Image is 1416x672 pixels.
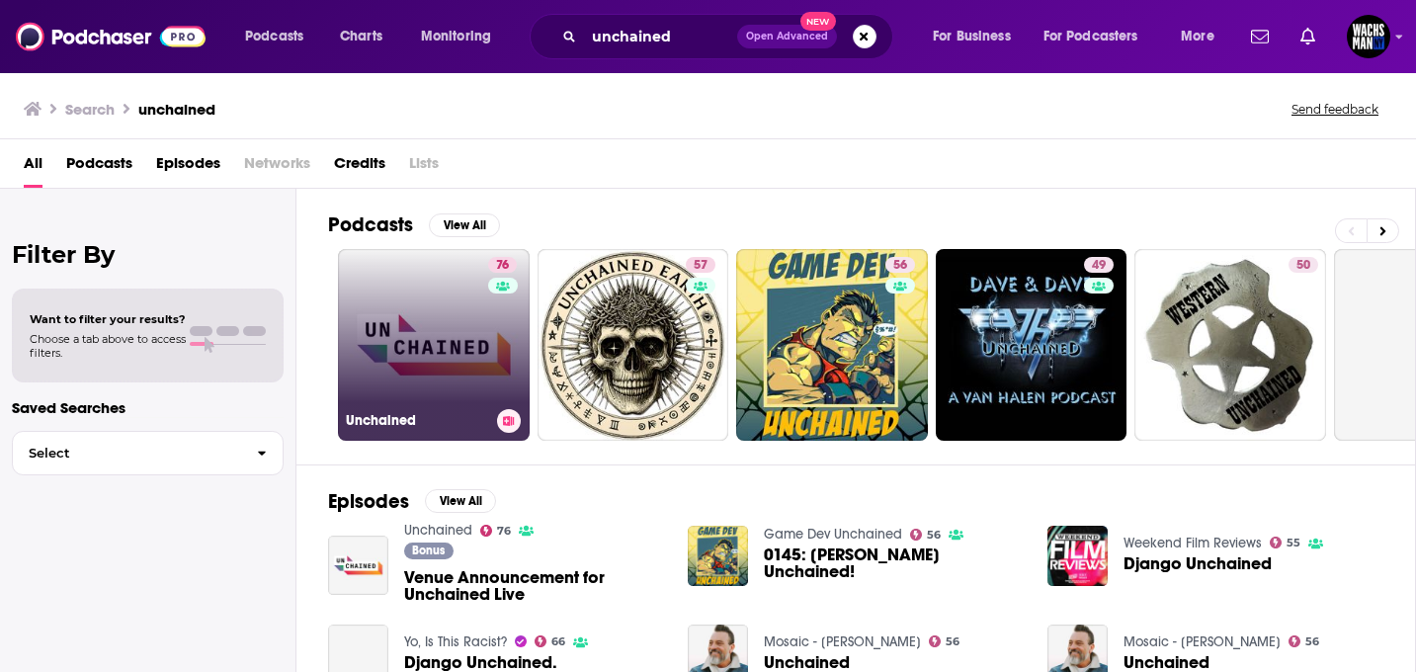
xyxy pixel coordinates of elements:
a: Unchained [1124,654,1209,671]
a: 50 [1289,257,1318,273]
a: Unchained [404,522,472,539]
span: 56 [893,256,907,276]
span: More [1181,23,1214,50]
button: open menu [1031,21,1167,52]
a: 49 [1084,257,1114,273]
h2: Filter By [12,240,284,269]
span: Charts [340,23,382,50]
a: Mosaic - Erwin McManus [1124,633,1281,650]
a: 49 [936,249,1127,441]
a: Unchained [764,654,850,671]
a: 56 [1289,635,1320,647]
h2: Episodes [328,489,409,514]
a: 50 [1134,249,1326,441]
a: Episodes [156,147,220,188]
span: Lists [409,147,439,188]
h2: Podcasts [328,212,413,237]
span: Networks [244,147,310,188]
img: Django Unchained [1047,526,1108,586]
a: Django Unchained [1124,555,1272,572]
a: 66 [535,635,566,647]
span: Podcasts [245,23,303,50]
span: 55 [1287,539,1300,547]
span: 49 [1092,256,1106,276]
h3: Unchained [346,412,489,429]
a: 57 [538,249,729,441]
span: 50 [1296,256,1310,276]
h3: unchained [138,100,215,119]
span: 76 [496,256,509,276]
button: Send feedback [1286,101,1384,118]
p: Saved Searches [12,398,284,417]
button: open menu [407,21,517,52]
img: Venue Announcement for Unchained Live [328,536,388,596]
a: Podchaser - Follow, Share and Rate Podcasts [16,18,206,55]
span: 56 [1305,637,1319,646]
img: User Profile [1347,15,1390,58]
a: Django Unchained. [404,654,557,671]
a: Game Dev Unchained [764,526,902,543]
a: 57 [686,257,715,273]
a: All [24,147,42,188]
a: Mosaic - Erwin McManus [764,633,921,650]
a: Show notifications dropdown [1292,20,1323,53]
a: 55 [1270,537,1301,548]
span: 66 [551,637,565,646]
a: Yo, Is This Racist? [404,633,507,650]
span: 56 [946,637,959,646]
span: Choose a tab above to access filters. [30,332,186,360]
a: 56 [910,529,942,541]
button: open menu [231,21,329,52]
a: 76Unchained [338,249,530,441]
a: Weekend Film Reviews [1124,535,1262,551]
div: Search podcasts, credits, & more... [548,14,912,59]
button: open menu [919,21,1036,52]
span: Bonus [412,545,445,556]
a: Podcasts [66,147,132,188]
a: 56 [929,635,960,647]
span: For Business [933,23,1011,50]
a: EpisodesView All [328,489,496,514]
span: 76 [497,527,511,536]
span: Select [13,447,241,460]
span: Open Advanced [746,32,828,42]
a: 76 [480,525,512,537]
a: PodcastsView All [328,212,500,237]
button: Show profile menu [1347,15,1390,58]
a: 56 [736,249,928,441]
input: Search podcasts, credits, & more... [584,21,737,52]
button: View All [425,489,496,513]
button: Open AdvancedNew [737,25,837,48]
span: For Podcasters [1043,23,1138,50]
button: Select [12,431,284,475]
a: Charts [327,21,394,52]
span: New [800,12,836,31]
button: open menu [1167,21,1239,52]
a: 56 [885,257,915,273]
span: Want to filter your results? [30,312,186,326]
span: 56 [927,531,941,540]
span: Logged in as WachsmanNY [1347,15,1390,58]
a: Credits [334,147,385,188]
span: 57 [694,256,708,276]
span: 0145: [PERSON_NAME] Unchained! [764,546,1024,580]
a: 0145: Jonathon Holmes Unchained! [764,546,1024,580]
button: View All [429,213,500,237]
h3: Search [65,100,115,119]
span: Monitoring [421,23,491,50]
a: Venue Announcement for Unchained Live [404,569,664,603]
a: 76 [488,257,517,273]
img: 0145: Jonathon Holmes Unchained! [688,526,748,586]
